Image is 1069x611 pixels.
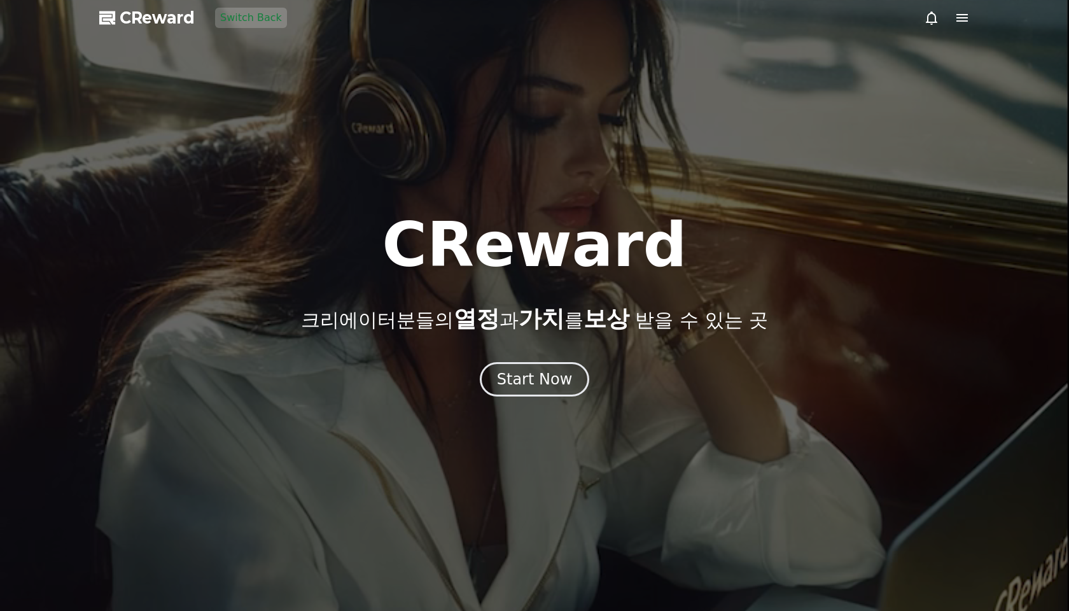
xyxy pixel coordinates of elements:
span: CReward [120,8,195,28]
button: Start Now [480,362,590,397]
a: Start Now [480,375,590,387]
div: Start Now [497,369,573,390]
p: 크리에이터분들의 과 를 받을 수 있는 곳 [301,306,768,332]
a: CReward [99,8,195,28]
span: 가치 [519,305,564,332]
span: 보상 [583,305,629,332]
span: 열정 [454,305,500,332]
h1: CReward [382,214,687,276]
button: Switch Back [215,8,287,28]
